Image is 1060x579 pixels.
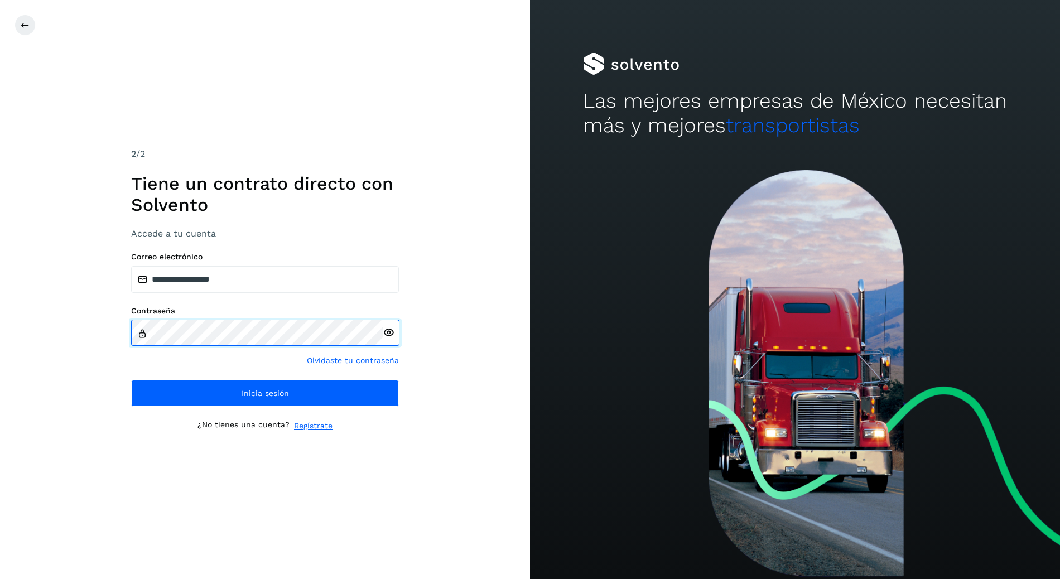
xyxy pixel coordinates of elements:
[131,148,136,159] span: 2
[726,113,860,137] span: transportistas
[131,173,399,216] h1: Tiene un contrato directo con Solvento
[131,306,399,316] label: Contraseña
[307,355,399,366] a: Olvidaste tu contraseña
[131,228,399,239] h3: Accede a tu cuenta
[294,420,333,432] a: Regístrate
[197,420,290,432] p: ¿No tienes una cuenta?
[131,252,399,262] label: Correo electrónico
[583,89,1007,138] h2: Las mejores empresas de México necesitan más y mejores
[131,147,399,161] div: /2
[242,389,289,397] span: Inicia sesión
[131,380,399,407] button: Inicia sesión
